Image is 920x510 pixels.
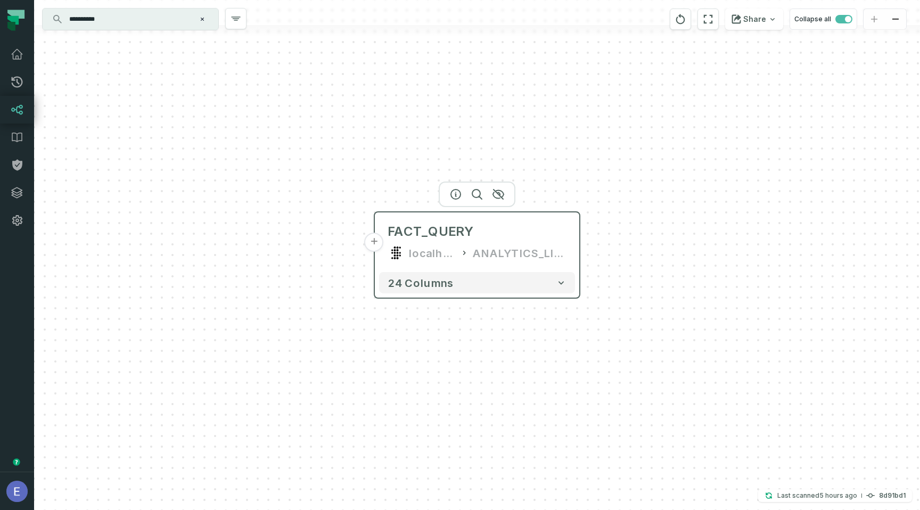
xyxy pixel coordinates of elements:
[725,9,783,30] button: Share
[388,223,474,240] div: FACT_QUERY
[365,233,384,252] button: +
[388,276,454,289] span: 24 columns
[885,9,906,30] button: zoom out
[819,491,857,499] relative-time: Sep 15, 2025, 4:56 AM GMT+3
[758,489,912,502] button: Last scanned[DATE] 4:56:55 AM8d91bd1
[6,481,28,502] img: avatar of Elisheva Lapid
[790,9,857,30] button: Collapse all
[879,492,906,499] h4: 8d91bd1
[409,244,456,261] div: localhost
[12,457,21,467] div: Tooltip anchor
[473,244,566,261] div: ANALYTICS_LIVE_DEV
[197,14,208,24] button: Clear search query
[777,490,857,501] p: Last scanned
